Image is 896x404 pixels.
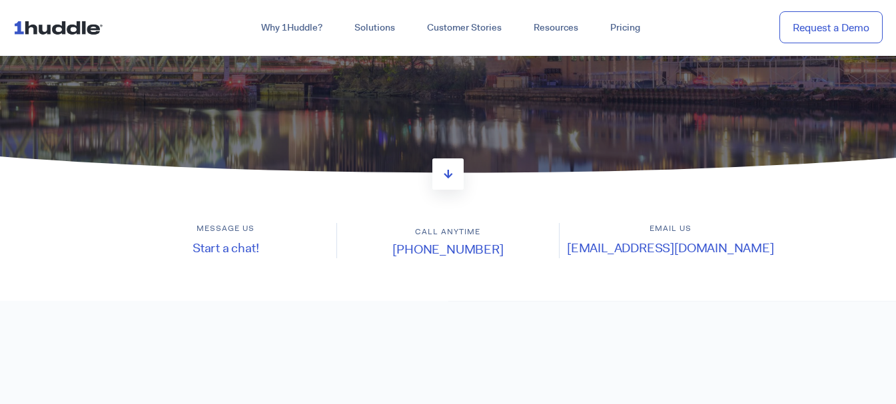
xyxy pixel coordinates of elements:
a: [PHONE_NUMBER] [392,241,503,258]
h6: Message us [115,223,336,234]
a: Pricing [594,16,656,40]
a: Resources [518,16,594,40]
h6: Call anytime [337,226,559,238]
a: [EMAIL_ADDRESS][DOMAIN_NAME] [567,240,774,256]
a: Customer Stories [411,16,518,40]
a: Request a Demo [779,11,883,44]
img: ... [13,15,109,40]
a: Solutions [338,16,411,40]
a: Why 1Huddle? [245,16,338,40]
h6: Email us [560,223,781,234]
a: Start a chat! [193,240,259,256]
